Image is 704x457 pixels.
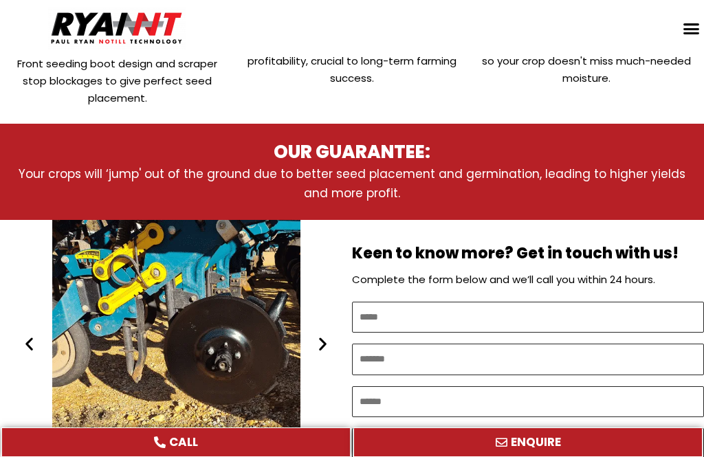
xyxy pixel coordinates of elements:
[352,270,704,289] p: Complete the form below and we’ll call you within 24 hours.
[678,15,704,41] div: Menu Toggle
[352,244,704,264] h2: Keen to know more? Get in touch with us!
[241,35,462,87] p: Good soil means good yields and profitability, crucial to long-term farming success.
[21,335,38,353] div: Previous slide
[476,35,697,87] p: Get your planting done early and on time so your crop doesn't miss much-needed moisture.
[1,427,351,457] a: CALL
[511,436,561,448] span: ENQUIRE
[314,335,331,353] div: Next slide
[353,427,703,457] a: ENQUIRE
[19,166,685,201] span: Your crops will ‘jump' out of the ground due to better seed placement and germination, leading to...
[17,141,687,164] h3: OUR GUARANTEE:
[48,7,186,49] img: Ryan NT logo
[169,436,198,448] span: CALL
[7,55,228,107] p: Front seeding boot design and scraper stop blockages to give perfect seed placement.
